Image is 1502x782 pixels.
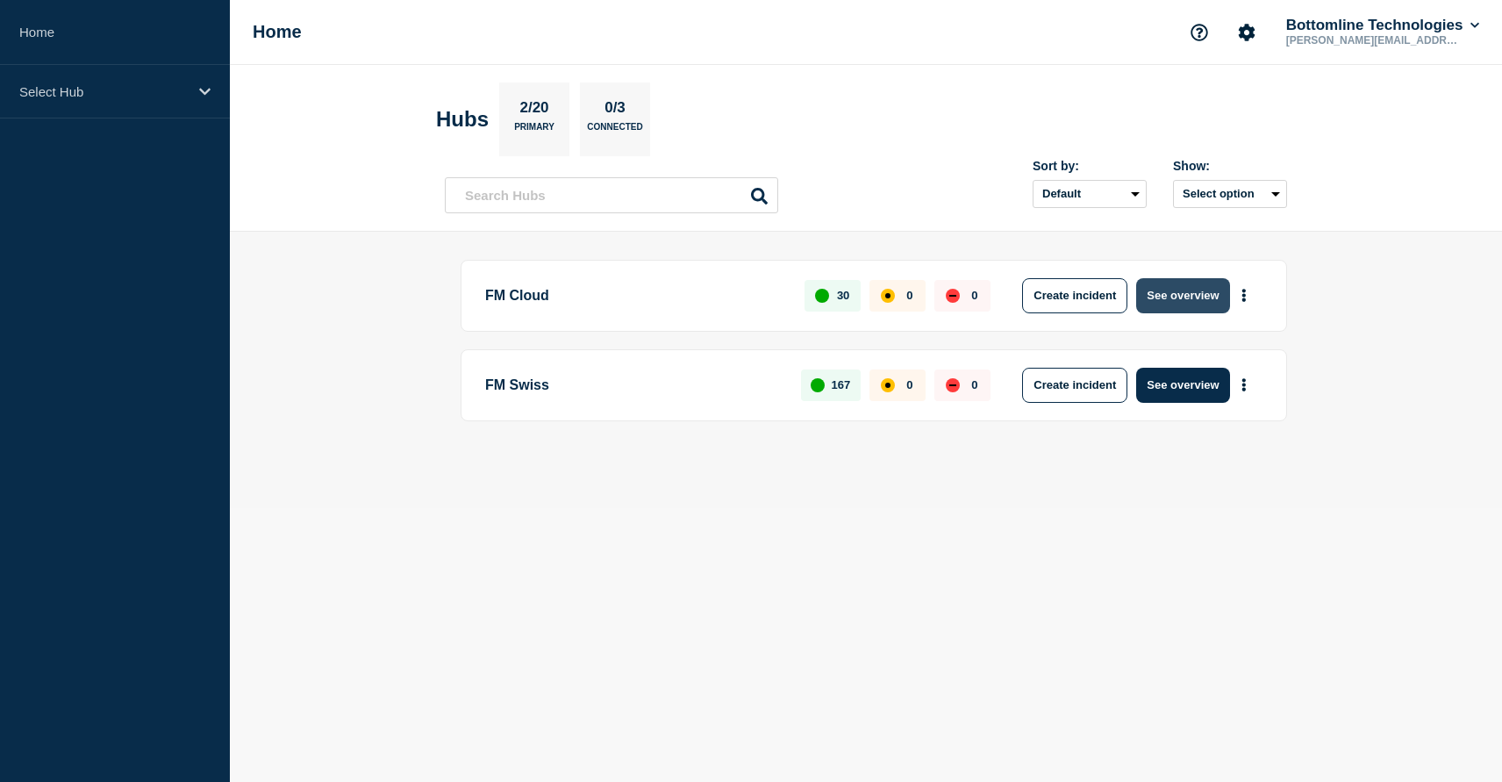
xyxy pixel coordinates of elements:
p: Primary [514,122,554,140]
button: More actions [1233,369,1255,401]
button: Create incident [1022,368,1127,403]
p: 2/20 [513,99,555,122]
button: See overview [1136,368,1229,403]
div: Sort by: [1033,159,1147,173]
button: Create incident [1022,278,1127,313]
div: down [946,378,960,392]
h1: Home [253,22,302,42]
div: affected [881,378,895,392]
button: See overview [1136,278,1229,313]
button: Support [1181,14,1218,51]
p: 0 [971,289,977,302]
div: up [815,289,829,303]
p: 0 [906,378,912,391]
p: Select Hub [19,84,188,99]
p: FM Swiss [485,368,781,403]
p: [PERSON_NAME][EMAIL_ADDRESS][PERSON_NAME][DOMAIN_NAME] [1283,34,1465,47]
button: Bottomline Technologies [1283,17,1483,34]
button: More actions [1233,279,1255,312]
p: 0/3 [598,99,633,122]
div: affected [881,289,895,303]
button: Account settings [1228,14,1265,51]
p: 0 [906,289,912,302]
select: Sort by [1033,180,1147,208]
p: 167 [832,378,851,391]
p: Connected [587,122,642,140]
div: Show: [1173,159,1287,173]
p: 30 [837,289,849,302]
h2: Hubs [436,107,489,132]
button: Select option [1173,180,1287,208]
div: up [811,378,825,392]
div: down [946,289,960,303]
input: Search Hubs [445,177,778,213]
p: FM Cloud [485,278,784,313]
p: 0 [971,378,977,391]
